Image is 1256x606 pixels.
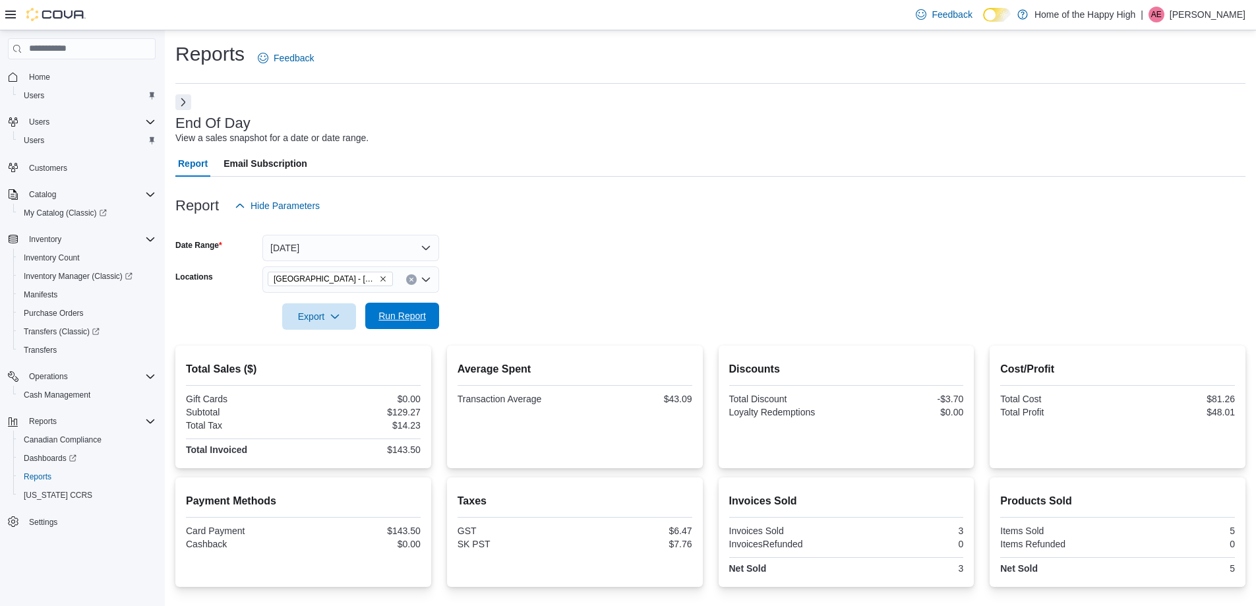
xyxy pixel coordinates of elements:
[186,444,247,455] strong: Total Invoiced
[18,250,85,266] a: Inventory Count
[849,563,963,574] div: 3
[251,199,320,212] span: Hide Parameters
[13,249,161,267] button: Inventory Count
[1120,539,1235,549] div: 0
[18,469,156,485] span: Reports
[175,198,219,214] h3: Report
[18,205,156,221] span: My Catalog (Classic)
[24,514,63,530] a: Settings
[18,305,156,321] span: Purchase Orders
[458,526,572,536] div: GST
[13,86,161,105] button: Users
[178,150,208,177] span: Report
[379,275,387,283] button: Remove Battleford - Battleford Crossing - Fire & Flower from selection in this group
[849,394,963,404] div: -$3.70
[18,88,49,104] a: Users
[29,72,50,82] span: Home
[729,394,844,404] div: Total Discount
[1141,7,1143,22] p: |
[18,432,156,448] span: Canadian Compliance
[13,341,161,359] button: Transfers
[24,490,92,500] span: [US_STATE] CCRS
[406,274,417,285] button: Clear input
[729,563,767,574] strong: Net Sold
[306,444,421,455] div: $143.50
[186,361,421,377] h2: Total Sales ($)
[253,45,319,71] a: Feedback
[3,185,161,204] button: Catalog
[18,324,156,340] span: Transfers (Classic)
[1120,526,1235,536] div: 5
[24,187,156,202] span: Catalog
[175,94,191,110] button: Next
[729,407,844,417] div: Loyalty Redemptions
[24,253,80,263] span: Inventory Count
[849,407,963,417] div: $0.00
[186,394,301,404] div: Gift Cards
[1120,407,1235,417] div: $48.01
[24,390,90,400] span: Cash Management
[1000,563,1038,574] strong: Net Sold
[186,407,301,417] div: Subtotal
[186,420,301,431] div: Total Tax
[849,526,963,536] div: 3
[24,435,102,445] span: Canadian Compliance
[729,361,964,377] h2: Discounts
[18,450,82,466] a: Dashboards
[13,486,161,504] button: [US_STATE] CCRS
[13,267,161,286] a: Inventory Manager (Classic)
[13,131,161,150] button: Users
[24,514,156,530] span: Settings
[186,493,421,509] h2: Payment Methods
[29,189,56,200] span: Catalog
[932,8,972,21] span: Feedback
[849,539,963,549] div: 0
[24,159,156,175] span: Customers
[268,272,393,286] span: Battleford - Battleford Crossing - Fire & Flower
[306,526,421,536] div: $143.50
[729,493,964,509] h2: Invoices Sold
[24,413,62,429] button: Reports
[24,413,156,429] span: Reports
[29,234,61,245] span: Inventory
[24,369,156,384] span: Operations
[458,361,692,377] h2: Average Spent
[262,235,439,261] button: [DATE]
[1000,539,1115,549] div: Items Refunded
[1000,526,1115,536] div: Items Sold
[365,303,439,329] button: Run Report
[18,432,107,448] a: Canadian Compliance
[18,268,156,284] span: Inventory Manager (Classic)
[8,62,156,566] nav: Complex example
[1000,361,1235,377] h2: Cost/Profit
[1000,493,1235,509] h2: Products Sold
[3,158,161,177] button: Customers
[13,449,161,468] a: Dashboards
[26,8,86,21] img: Cova
[290,303,348,330] span: Export
[24,471,51,482] span: Reports
[18,487,156,503] span: Washington CCRS
[229,193,325,219] button: Hide Parameters
[1034,7,1135,22] p: Home of the Happy High
[18,342,62,358] a: Transfers
[13,286,161,304] button: Manifests
[3,113,161,131] button: Users
[378,309,426,322] span: Run Report
[29,163,67,173] span: Customers
[24,114,156,130] span: Users
[29,371,68,382] span: Operations
[186,539,301,549] div: Cashback
[18,133,156,148] span: Users
[458,539,572,549] div: SK PST
[13,431,161,449] button: Canadian Compliance
[18,287,156,303] span: Manifests
[24,289,57,300] span: Manifests
[29,117,49,127] span: Users
[175,131,369,145] div: View a sales snapshot for a date or date range.
[3,412,161,431] button: Reports
[458,493,692,509] h2: Taxes
[274,51,314,65] span: Feedback
[306,539,421,549] div: $0.00
[1151,7,1162,22] span: AE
